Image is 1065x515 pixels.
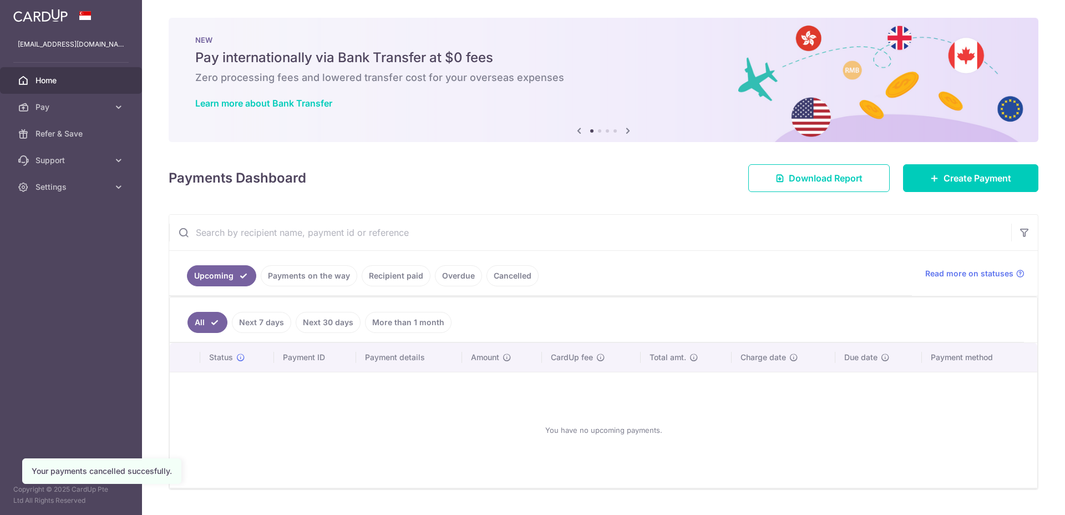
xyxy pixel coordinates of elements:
span: Pay [35,102,109,113]
div: Your payments cancelled succesfully. [32,466,172,477]
span: Support [35,155,109,166]
span: Home [35,75,109,86]
a: All [187,312,227,333]
span: CardUp fee [551,352,593,363]
div: You have no upcoming payments. [183,381,1024,479]
th: Payment details [356,343,463,372]
a: Upcoming [187,265,256,286]
span: Refer & Save [35,128,109,139]
p: [EMAIL_ADDRESS][DOMAIN_NAME] [18,39,124,50]
h4: Payments Dashboard [169,168,306,188]
h5: Pay internationally via Bank Transfer at $0 fees [195,49,1012,67]
span: Status [209,352,233,363]
span: Read more on statuses [925,268,1013,279]
th: Payment ID [274,343,356,372]
a: Recipient paid [362,265,430,286]
span: Charge date [741,352,786,363]
th: Payment method [922,343,1037,372]
a: Learn more about Bank Transfer [195,98,332,109]
a: Cancelled [486,265,539,286]
span: Total amt. [650,352,686,363]
img: CardUp [13,9,68,22]
a: Overdue [435,265,482,286]
img: Bank transfer banner [169,18,1038,142]
h6: Zero processing fees and lowered transfer cost for your overseas expenses [195,71,1012,84]
span: Due date [844,352,878,363]
a: Create Payment [903,164,1038,192]
a: More than 1 month [365,312,452,333]
a: Payments on the way [261,265,357,286]
input: Search by recipient name, payment id or reference [169,215,1011,250]
span: Settings [35,181,109,193]
p: NEW [195,36,1012,44]
span: Create Payment [944,171,1011,185]
a: Next 30 days [296,312,361,333]
span: Amount [471,352,499,363]
span: Download Report [789,171,863,185]
a: Download Report [748,164,890,192]
a: Next 7 days [232,312,291,333]
a: Read more on statuses [925,268,1025,279]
